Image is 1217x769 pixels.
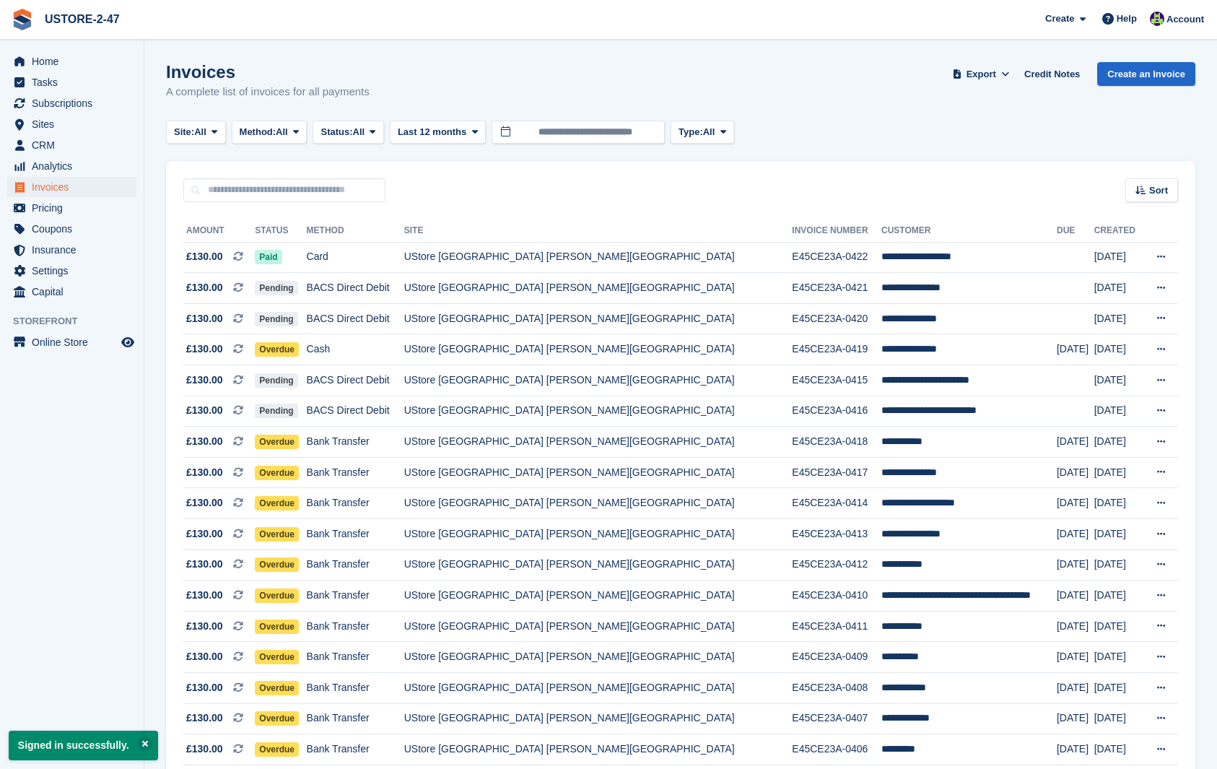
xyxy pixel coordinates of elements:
[1094,549,1143,581] td: [DATE]
[1094,673,1143,704] td: [DATE]
[1094,519,1143,550] td: [DATE]
[792,303,881,334] td: E45CE23A-0420
[32,51,118,71] span: Home
[1094,703,1143,734] td: [DATE]
[307,365,404,396] td: BACS Direct Debit
[255,250,282,264] span: Paid
[1045,12,1074,26] span: Create
[404,303,793,334] td: UStore [GEOGRAPHIC_DATA] [PERSON_NAME][GEOGRAPHIC_DATA]
[307,549,404,581] td: Bank Transfer
[7,156,136,176] a: menu
[32,282,118,302] span: Capital
[186,403,223,418] span: £130.00
[390,121,486,144] button: Last 12 months
[186,680,223,695] span: £130.00
[1117,12,1137,26] span: Help
[1094,220,1143,243] th: Created
[13,314,144,329] span: Storefront
[7,135,136,155] a: menu
[194,125,206,139] span: All
[1018,62,1086,86] a: Credit Notes
[1057,220,1094,243] th: Due
[404,365,793,396] td: UStore [GEOGRAPHIC_DATA] [PERSON_NAME][GEOGRAPHIC_DATA]
[7,240,136,260] a: menu
[255,681,299,695] span: Overdue
[255,527,299,542] span: Overdue
[307,611,404,642] td: Bank Transfer
[404,734,793,765] td: UStore [GEOGRAPHIC_DATA] [PERSON_NAME][GEOGRAPHIC_DATA]
[9,731,158,760] p: Signed in successfully.
[255,220,306,243] th: Status
[1057,549,1094,581] td: [DATE]
[119,334,136,351] a: Preview store
[1057,427,1094,458] td: [DATE]
[186,557,223,572] span: £130.00
[32,93,118,113] span: Subscriptions
[792,334,881,365] td: E45CE23A-0419
[679,125,703,139] span: Type:
[307,703,404,734] td: Bank Transfer
[671,121,734,144] button: Type: All
[307,519,404,550] td: Bank Transfer
[792,673,881,704] td: E45CE23A-0408
[792,457,881,488] td: E45CE23A-0417
[792,611,881,642] td: E45CE23A-0411
[1094,427,1143,458] td: [DATE]
[255,620,299,634] span: Overdue
[404,581,793,612] td: UStore [GEOGRAPHIC_DATA] [PERSON_NAME][GEOGRAPHIC_DATA]
[7,114,136,134] a: menu
[255,435,299,449] span: Overdue
[186,373,223,388] span: £130.00
[255,312,297,326] span: Pending
[404,220,793,243] th: Site
[1094,488,1143,519] td: [DATE]
[1094,365,1143,396] td: [DATE]
[307,642,404,673] td: Bank Transfer
[32,114,118,134] span: Sites
[1094,396,1143,427] td: [DATE]
[1057,334,1094,365] td: [DATE]
[1166,12,1204,27] span: Account
[32,240,118,260] span: Insurance
[307,581,404,612] td: Bank Transfer
[255,711,299,726] span: Overdue
[792,273,881,304] td: E45CE23A-0421
[1057,519,1094,550] td: [DATE]
[1057,642,1094,673] td: [DATE]
[166,84,370,100] p: A complete list of invoices for all payments
[1057,703,1094,734] td: [DATE]
[307,303,404,334] td: BACS Direct Debit
[39,7,126,31] a: USTORE-2-47
[404,334,793,365] td: UStore [GEOGRAPHIC_DATA] [PERSON_NAME][GEOGRAPHIC_DATA]
[32,261,118,281] span: Settings
[307,220,404,243] th: Method
[12,9,33,30] img: stora-icon-8386f47178a22dfd0bd8f6a31ec36ba5ce8667c1dd55bd0f319d3a0aa187defe.svg
[307,242,404,273] td: Card
[404,642,793,673] td: UStore [GEOGRAPHIC_DATA] [PERSON_NAME][GEOGRAPHIC_DATA]
[32,135,118,155] span: CRM
[166,62,370,82] h1: Invoices
[186,311,223,326] span: £130.00
[255,342,299,357] span: Overdue
[881,220,1057,243] th: Customer
[186,280,223,295] span: £130.00
[7,332,136,352] a: menu
[792,365,881,396] td: E45CE23A-0415
[404,488,793,519] td: UStore [GEOGRAPHIC_DATA] [PERSON_NAME][GEOGRAPHIC_DATA]
[32,332,118,352] span: Online Store
[186,619,223,634] span: £130.00
[186,526,223,542] span: £130.00
[353,125,365,139] span: All
[398,125,466,139] span: Last 12 months
[404,703,793,734] td: UStore [GEOGRAPHIC_DATA] [PERSON_NAME][GEOGRAPHIC_DATA]
[255,588,299,603] span: Overdue
[307,673,404,704] td: Bank Transfer
[255,742,299,757] span: Overdue
[307,488,404,519] td: Bank Transfer
[186,588,223,603] span: £130.00
[792,396,881,427] td: E45CE23A-0416
[186,342,223,357] span: £130.00
[32,177,118,197] span: Invoices
[255,466,299,480] span: Overdue
[174,125,194,139] span: Site:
